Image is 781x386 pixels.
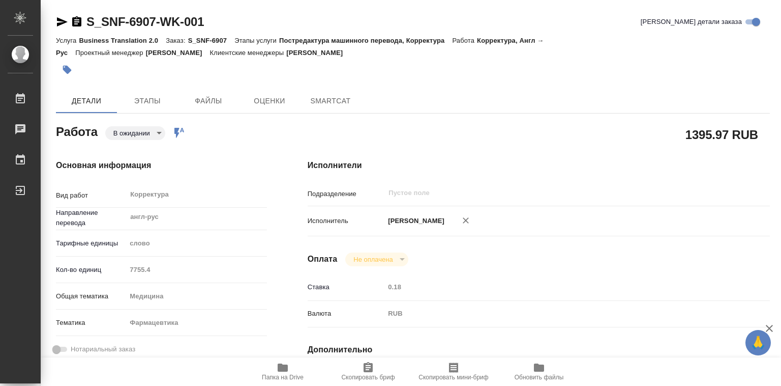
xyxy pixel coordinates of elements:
button: Добавить тэг [56,59,78,81]
span: Нотариальный заказ [71,344,135,354]
p: Общая тематика [56,291,126,301]
p: [PERSON_NAME] [286,49,350,57]
span: 🙏 [749,332,767,353]
p: Работа [452,37,477,44]
p: Тематика [56,318,126,328]
p: Кол-во единиц [56,265,126,275]
span: Скопировать бриф [341,374,395,381]
button: Скопировать ссылку [71,16,83,28]
button: Скопировать ссылку для ЯМессенджера [56,16,68,28]
span: [PERSON_NAME] детали заказа [641,17,742,27]
p: Направление перевода [56,208,126,228]
input: Пустое поле [126,262,266,277]
div: В ожидании [345,253,408,266]
input: Пустое поле [384,280,731,294]
p: [PERSON_NAME] [384,216,444,226]
p: Business Translation 2.0 [79,37,166,44]
button: Удалить исполнителя [455,209,477,232]
h2: 1395.97 RUB [685,126,758,143]
input: Пустое поле [387,187,707,199]
span: Файлы [184,95,233,107]
p: Клиентские менеджеры [210,49,287,57]
h2: Работа [56,122,98,140]
p: S_SNF-6907 [188,37,235,44]
span: Детали [62,95,111,107]
p: Услуга [56,37,79,44]
p: Тарифные единицы [56,238,126,249]
div: RUB [384,305,731,322]
h4: Основная информация [56,159,267,172]
span: Обновить файлы [515,374,564,381]
h4: Исполнители [308,159,770,172]
p: [PERSON_NAME] [146,49,210,57]
p: Этапы услуги [234,37,279,44]
span: Этапы [123,95,172,107]
span: Оценки [245,95,294,107]
div: Медицина [126,288,266,305]
a: S_SNF-6907-WK-001 [86,15,204,29]
p: Валюта [308,309,385,319]
p: Ставка [308,282,385,292]
p: Исполнитель [308,216,385,226]
button: В ожидании [110,129,153,137]
button: 🙏 [745,330,771,355]
p: Постредактура машинного перевода, Корректура [279,37,452,44]
span: SmartCat [306,95,355,107]
div: слово [126,235,266,252]
p: Вид работ [56,190,126,201]
button: Обновить файлы [496,357,582,386]
p: Проектный менеджер [75,49,145,57]
span: Папка на Drive [262,374,304,381]
span: Скопировать мини-бриф [418,374,488,381]
div: Фармацевтика [126,314,266,332]
button: Папка на Drive [240,357,325,386]
h4: Оплата [308,253,338,265]
div: В ожидании [105,126,165,140]
p: Заказ: [166,37,188,44]
button: Скопировать бриф [325,357,411,386]
button: Не оплачена [350,255,396,264]
h4: Дополнительно [308,344,770,356]
button: Скопировать мини-бриф [411,357,496,386]
p: Подразделение [308,189,385,199]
